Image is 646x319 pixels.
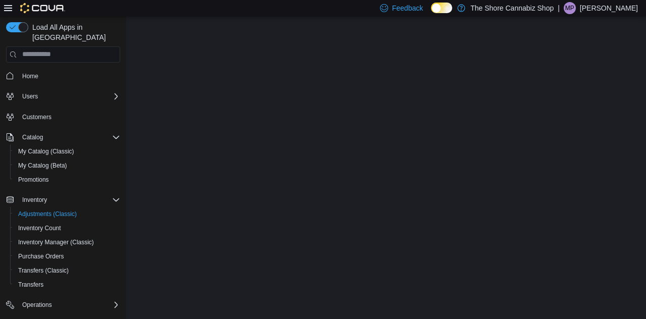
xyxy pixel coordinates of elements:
[18,299,120,311] span: Operations
[14,264,120,277] span: Transfers (Classic)
[14,279,120,291] span: Transfers
[18,194,120,206] span: Inventory
[565,2,574,14] span: MP
[18,252,64,260] span: Purchase Orders
[18,194,51,206] button: Inventory
[22,113,51,121] span: Customers
[22,72,38,80] span: Home
[2,298,124,312] button: Operations
[18,176,49,184] span: Promotions
[28,22,120,42] span: Load All Apps in [GEOGRAPHIC_DATA]
[14,264,73,277] a: Transfers (Classic)
[22,196,47,204] span: Inventory
[14,279,47,291] a: Transfers
[18,70,120,82] span: Home
[10,144,124,158] button: My Catalog (Classic)
[22,301,52,309] span: Operations
[14,250,68,262] a: Purchase Orders
[18,70,42,82] a: Home
[14,236,120,248] span: Inventory Manager (Classic)
[18,131,47,143] button: Catalog
[20,3,65,13] img: Cova
[10,235,124,249] button: Inventory Manager (Classic)
[14,159,71,172] a: My Catalog (Beta)
[22,92,38,100] span: Users
[392,3,423,13] span: Feedback
[18,238,94,246] span: Inventory Manager (Classic)
[580,2,638,14] p: [PERSON_NAME]
[18,111,56,123] a: Customers
[14,236,98,248] a: Inventory Manager (Classic)
[431,3,452,13] input: Dark Mode
[22,133,43,141] span: Catalog
[18,162,67,170] span: My Catalog (Beta)
[18,90,42,102] button: Users
[14,145,120,157] span: My Catalog (Classic)
[2,193,124,207] button: Inventory
[14,174,53,186] a: Promotions
[10,263,124,278] button: Transfers (Classic)
[14,250,120,262] span: Purchase Orders
[2,130,124,144] button: Catalog
[10,207,124,221] button: Adjustments (Classic)
[18,131,120,143] span: Catalog
[14,145,78,157] a: My Catalog (Classic)
[431,13,432,14] span: Dark Mode
[2,89,124,103] button: Users
[10,158,124,173] button: My Catalog (Beta)
[564,2,576,14] div: Matthew Pryor
[10,278,124,292] button: Transfers
[14,174,120,186] span: Promotions
[10,173,124,187] button: Promotions
[14,222,120,234] span: Inventory Count
[2,69,124,83] button: Home
[10,221,124,235] button: Inventory Count
[14,159,120,172] span: My Catalog (Beta)
[18,299,56,311] button: Operations
[10,249,124,263] button: Purchase Orders
[2,110,124,124] button: Customers
[18,210,77,218] span: Adjustments (Classic)
[18,111,120,123] span: Customers
[558,2,560,14] p: |
[18,267,69,275] span: Transfers (Classic)
[18,147,74,155] span: My Catalog (Classic)
[14,208,120,220] span: Adjustments (Classic)
[18,224,61,232] span: Inventory Count
[470,2,554,14] p: The Shore Cannabiz Shop
[18,281,43,289] span: Transfers
[14,222,65,234] a: Inventory Count
[14,208,81,220] a: Adjustments (Classic)
[18,90,120,102] span: Users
